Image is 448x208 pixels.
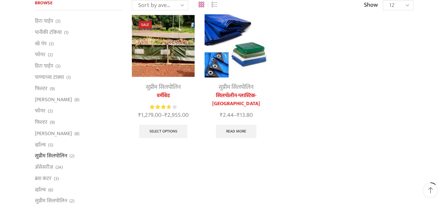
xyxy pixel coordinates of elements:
a: वर्मीबेड [132,92,195,100]
span: (2) [48,108,53,114]
bdi: 2,955.00 [164,110,189,120]
a: फॉगर [35,49,45,61]
span: (24) [55,164,63,171]
span: (3) [54,175,59,182]
a: सुप्रीम सिलपोलिन [35,195,67,207]
span: (8) [74,130,79,137]
div: Rated 3.67 out of 5 [150,104,177,110]
span: (2) [69,153,74,159]
img: सिलपॉलीन-प्लास्टिक-तिरपाल [205,14,267,77]
span: ₹ [220,110,223,120]
span: ₹ [138,110,141,120]
span: Sale [138,21,152,29]
a: सुप्रीम सिलपोलिन [146,82,181,92]
span: (1) [66,74,71,81]
a: सिलपॉलीन-प्लास्टिक-[GEOGRAPHIC_DATA] [205,92,267,108]
img: वर्मीबेड [132,14,195,77]
bdi: 2.44 [220,110,234,120]
select: Shop order [132,0,188,10]
span: ₹ [237,110,240,120]
span: (8) [74,97,79,103]
a: Select options for “सिलपॉलीन-प्लास्टिक-तिरपाल” [216,125,256,138]
span: – [205,111,267,120]
span: (6) [48,187,53,193]
a: सुप्रीम सिलपोलिन [219,82,254,92]
a: व्हाॅल्व [35,139,46,150]
a: Select options for “वर्मीबेड” [139,125,188,138]
a: स्प्रे पंप [35,38,46,49]
a: [PERSON_NAME] [35,128,72,139]
a: फिल्टर [35,83,47,94]
span: (2) [48,52,53,58]
a: [PERSON_NAME] [35,94,72,105]
span: (9) [50,86,55,92]
a: हिरा पाईप [35,17,53,27]
a: सुप्रीम सिलपोलिन [35,150,67,162]
span: Show [364,1,378,10]
span: (3) [55,63,60,70]
a: फिल्टर [35,117,47,128]
span: (1) [64,29,68,36]
a: व्हाॅल्व [35,184,46,195]
span: Rated out of 5 [150,104,169,110]
bdi: 13.80 [237,110,253,120]
a: अ‍ॅसेसरीज [35,162,53,173]
a: पाण्याच्या टाक्या [35,72,64,83]
span: (5) [48,142,53,148]
span: (9) [50,119,55,126]
span: (2) [69,198,74,204]
span: (3) [55,18,60,25]
bdi: 1,279.00 [138,110,161,120]
a: ब्रश कटर [35,173,51,184]
span: ₹ [164,110,167,120]
a: फॉगर [35,105,45,117]
span: (3) [49,41,54,47]
a: पानीकी टंकिया [35,27,62,38]
a: हिरा पाईप [35,61,53,72]
span: – [132,111,195,120]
